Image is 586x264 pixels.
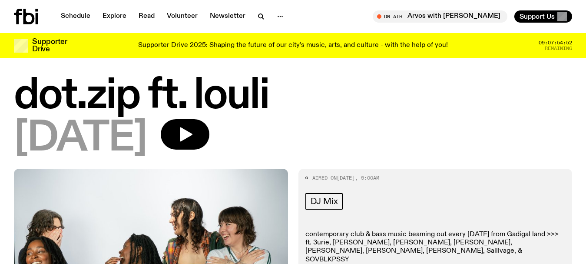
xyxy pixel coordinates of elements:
[97,10,132,23] a: Explore
[162,10,203,23] a: Volunteer
[14,77,572,116] h1: dot.zip ft. louli
[337,174,355,181] span: [DATE]
[14,119,147,158] span: [DATE]
[133,10,160,23] a: Read
[514,10,572,23] button: Support Us
[205,10,251,23] a: Newsletter
[138,42,448,50] p: Supporter Drive 2025: Shaping the future of our city’s music, arts, and culture - with the help o...
[56,10,96,23] a: Schedule
[539,40,572,45] span: 09:07:54:52
[373,10,507,23] button: On AirArvos with [PERSON_NAME]
[312,174,337,181] span: Aired on
[311,197,338,206] span: DJ Mix
[545,46,572,51] span: Remaining
[305,193,343,210] a: DJ Mix
[355,174,379,181] span: , 5:00am
[305,231,566,264] p: contemporary club & bass music beaming out every [DATE] from Gadigal land >>> ft. 3urie, [PERSON_...
[520,13,555,20] span: Support Us
[32,38,67,53] h3: Supporter Drive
